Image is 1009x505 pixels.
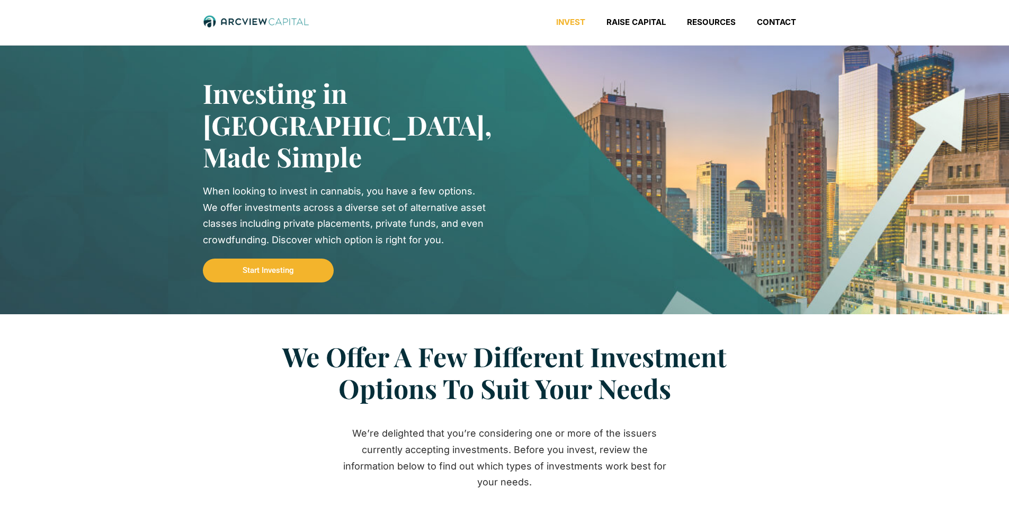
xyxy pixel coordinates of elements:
span: Start Investing [243,267,294,274]
h2: Investing in [GEOGRAPHIC_DATA], Made Simple [203,77,473,173]
a: Start Investing [203,259,334,282]
div: When looking to invest in cannabis, you have a few options. We offer investments across a diverse... [203,183,489,248]
div: We’re delighted that you’re considering one or more of the issuers currently accepting investment... [335,426,674,490]
h2: We Offer A Few Different Investment Options To Suit Your Needs [245,341,764,404]
a: Contact [746,17,807,28]
a: Invest [546,17,596,28]
a: Resources [676,17,746,28]
a: Raise Capital [596,17,676,28]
